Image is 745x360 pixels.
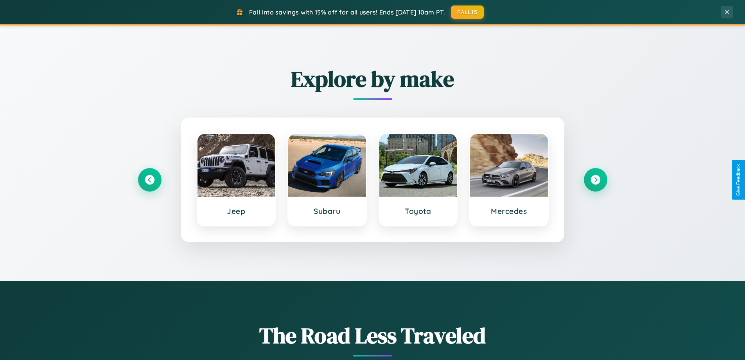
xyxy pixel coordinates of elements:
h3: Mercedes [478,206,540,216]
h3: Subaru [296,206,358,216]
button: FALL15 [451,5,484,19]
h3: Jeep [205,206,267,216]
div: Give Feedback [736,164,741,196]
span: Fall into savings with 15% off for all users! Ends [DATE] 10am PT. [249,8,445,16]
h1: The Road Less Traveled [138,320,607,351]
h3: Toyota [387,206,449,216]
h2: Explore by make [138,64,607,94]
